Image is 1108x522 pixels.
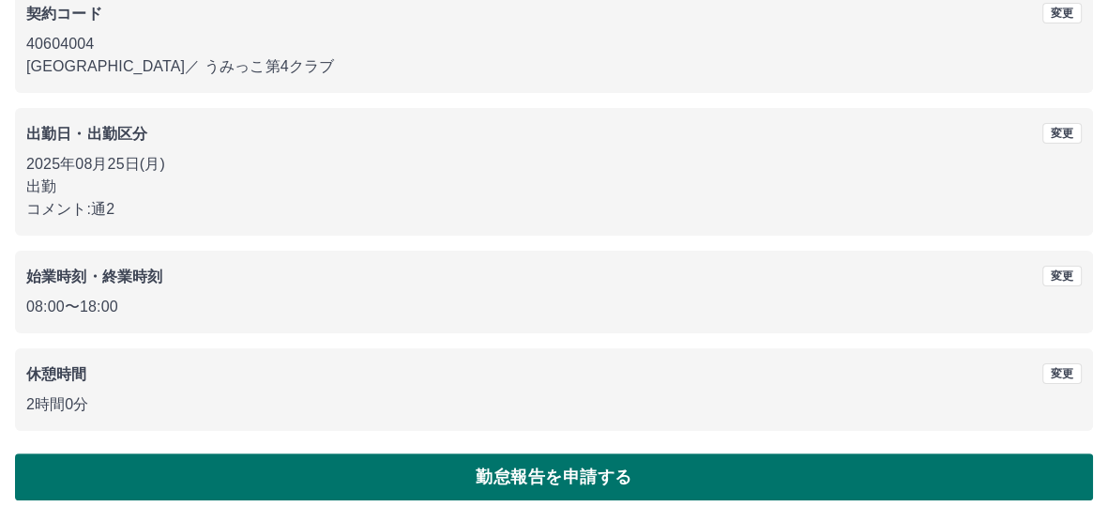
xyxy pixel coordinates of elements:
button: 勤怠報告を申請する [15,453,1093,500]
button: 変更 [1042,3,1082,23]
b: 契約コード [26,6,102,22]
button: 変更 [1042,123,1082,144]
b: 始業時刻・終業時刻 [26,269,162,284]
p: 40604004 [26,33,1082,55]
p: [GEOGRAPHIC_DATA] ／ うみっこ第4クラブ [26,55,1082,78]
button: 変更 [1042,266,1082,286]
button: 変更 [1042,363,1082,384]
b: 休憩時間 [26,366,87,382]
p: 出勤 [26,176,1082,198]
b: 出勤日・出勤区分 [26,126,147,142]
p: コメント: 通2 [26,198,1082,221]
p: 2時間0分 [26,393,1082,416]
p: 08:00 〜 18:00 [26,296,1082,318]
p: 2025年08月25日(月) [26,153,1082,176]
